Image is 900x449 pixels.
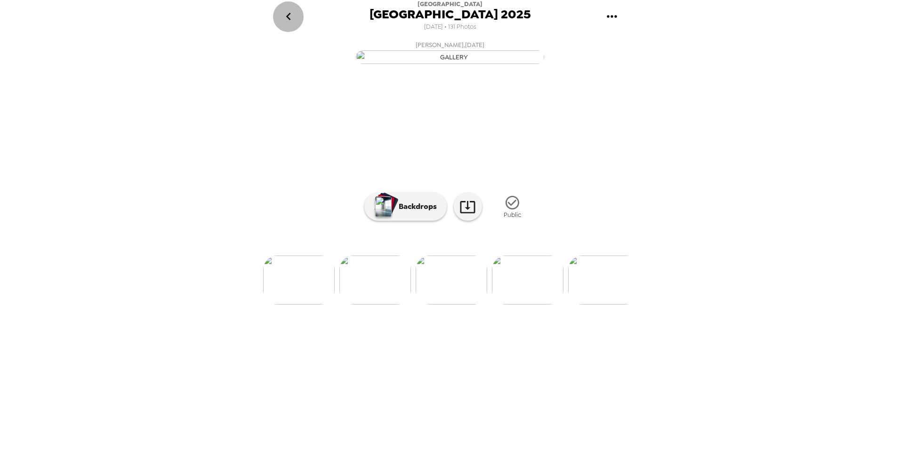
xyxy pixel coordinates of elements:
[504,211,521,219] span: Public
[263,256,335,305] img: gallery
[370,8,531,21] span: [GEOGRAPHIC_DATA] 2025
[424,21,476,33] span: [DATE] • 131 Photos
[356,50,544,64] img: gallery
[568,256,640,305] img: gallery
[394,201,437,212] p: Backdrops
[262,37,638,67] button: [PERSON_NAME],[DATE]
[339,256,411,305] img: gallery
[364,192,447,221] button: Backdrops
[492,256,563,305] img: gallery
[416,256,487,305] img: gallery
[596,1,627,32] button: gallery menu
[273,1,304,32] button: go back
[489,189,536,224] button: Public
[416,40,484,50] span: [PERSON_NAME] , [DATE]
